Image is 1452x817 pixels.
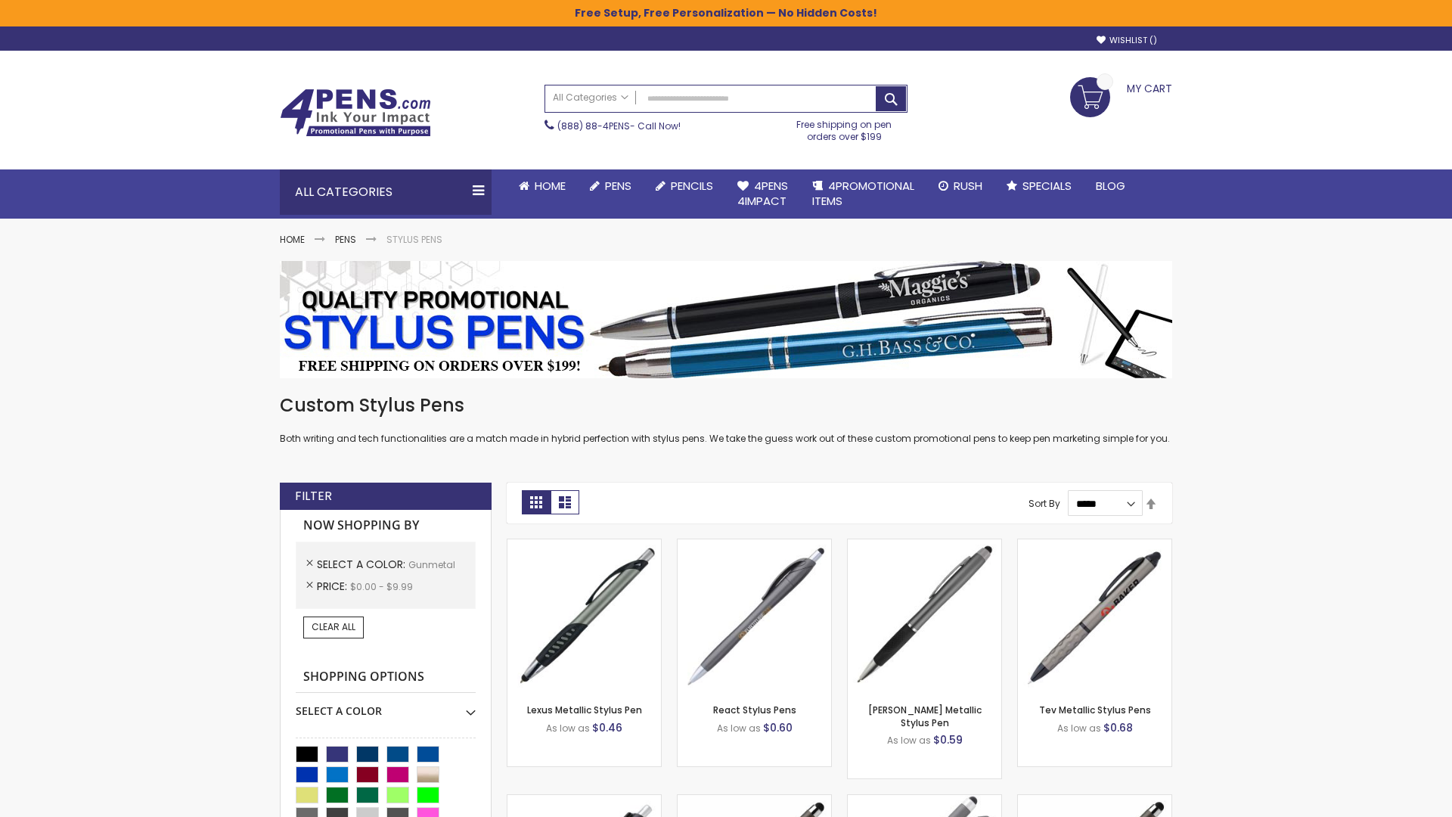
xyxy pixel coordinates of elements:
[507,169,578,203] a: Home
[1103,720,1133,735] span: $0.68
[295,488,332,505] strong: Filter
[507,539,661,693] img: Lexus Metallic Stylus Pen-Gunmetal
[527,704,642,716] a: Lexus Metallic Stylus Pen
[280,393,1172,446] div: Both writing and tech functionalities are a match made in hybrid perfection with stylus pens. We ...
[280,89,431,137] img: 4Pens Custom Pens and Promotional Products
[557,120,630,132] a: (888) 88-4PENS
[545,85,636,110] a: All Categories
[557,120,681,132] span: - Call Now!
[280,169,492,215] div: All Categories
[926,169,994,203] a: Rush
[644,169,725,203] a: Pencils
[1028,497,1060,510] label: Sort By
[725,169,800,219] a: 4Pens4impact
[535,178,566,194] span: Home
[386,233,442,246] strong: Stylus Pens
[1097,35,1157,46] a: Wishlist
[678,794,831,807] a: Islander Softy Metallic Gel Pen with Stylus-Gunmetal
[763,720,793,735] span: $0.60
[848,539,1001,551] a: Lory Metallic Stylus Pen-Gunmetal
[335,233,356,246] a: Pens
[280,261,1172,378] img: Stylus Pens
[800,169,926,219] a: 4PROMOTIONALITEMS
[296,661,476,694] strong: Shopping Options
[578,169,644,203] a: Pens
[312,620,355,633] span: Clear All
[350,580,413,593] span: $0.00 - $9.99
[296,510,476,542] strong: Now Shopping by
[1057,722,1101,735] span: As low as
[507,794,661,807] a: Souvenir® Anthem Stylus Pen-Gunmetal
[280,233,305,246] a: Home
[848,539,1001,693] img: Lory Metallic Stylus Pen-Gunmetal
[592,720,622,735] span: $0.46
[717,722,761,735] span: As low as
[678,539,831,693] img: React Stylus Pens-Gunmetal
[671,178,713,194] span: Pencils
[954,178,982,194] span: Rush
[317,579,350,594] span: Price
[546,722,590,735] span: As low as
[933,732,963,747] span: $0.59
[507,539,661,551] a: Lexus Metallic Stylus Pen-Gunmetal
[296,693,476,719] div: Select A Color
[280,393,1172,418] h1: Custom Stylus Pens
[887,734,931,747] span: As low as
[1096,178,1125,194] span: Blog
[848,794,1001,807] a: Cali Custom Stylus Gel pen-Gunmetal
[737,178,788,209] span: 4Pens 4impact
[408,558,455,571] span: Gunmetal
[812,178,914,209] span: 4PROMOTIONAL ITEMS
[1018,539,1171,551] a: Tev Metallic Stylus Pens-Gunmetal
[1084,169,1137,203] a: Blog
[1022,178,1072,194] span: Specials
[605,178,631,194] span: Pens
[678,539,831,551] a: React Stylus Pens-Gunmetal
[522,490,551,514] strong: Grid
[781,113,908,143] div: Free shipping on pen orders over $199
[1039,704,1151,716] a: Tev Metallic Stylus Pens
[553,92,628,104] span: All Categories
[303,617,364,638] a: Clear All
[868,704,982,728] a: [PERSON_NAME] Metallic Stylus Pen
[994,169,1084,203] a: Specials
[317,557,408,572] span: Select A Color
[1018,539,1171,693] img: Tev Metallic Stylus Pens-Gunmetal
[713,704,796,716] a: React Stylus Pens
[1018,794,1171,807] a: Islander Softy Metallic Gel Pen with Stylus - ColorJet Imprint-Gunmetal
